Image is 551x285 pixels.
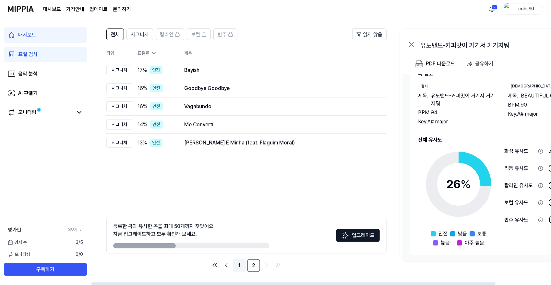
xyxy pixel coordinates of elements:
div: 시그니처 [106,83,132,93]
div: 표절률 [138,50,174,57]
div: 모니터링 [18,108,36,116]
span: 모니터링 [8,251,30,258]
a: Go to first page [210,260,220,270]
div: 안전 [150,84,163,92]
div: 화성 유사도 [504,147,535,155]
a: Go to previous page [221,260,232,270]
span: 17 % [138,66,147,74]
div: 탑라인 유사도 [504,182,535,189]
div: 시그니처 [106,138,132,148]
div: 안전 [150,102,163,110]
a: 대시보드 [4,27,87,43]
a: Go to last page [273,260,283,270]
button: 반주 [213,28,237,40]
a: 더보기 [67,227,83,233]
a: Sparkles업그레이드 [336,234,380,241]
img: PDF Download [415,60,423,68]
div: 표절 검사 [18,51,38,58]
span: 보통 [477,230,486,238]
button: 읽지 않음 [352,28,387,40]
span: 16 % [138,103,147,110]
a: 음악 분석 [4,66,87,82]
span: 0 / 0 [76,251,83,258]
div: [PERSON_NAME] É Minha (feat. Flaguim Moral) [184,139,376,147]
div: 등록한 곡과 유사한 곡을 최대 50개까지 찾았어요. 지금 업그레이드하고 모두 확인해 보세요. [113,222,215,238]
span: 높음 [441,239,450,247]
a: 모니터링 [8,108,73,116]
div: 시그니처 [106,120,132,130]
div: 시그니처 [106,65,132,75]
button: 공유하기 [464,57,498,70]
span: 탑라인 [160,31,174,39]
span: 낮음 [458,230,467,238]
button: 구독하기 [4,263,87,276]
span: 안전 [438,230,448,238]
div: 반주 유사도 [504,216,535,224]
div: cohs90 [514,5,539,12]
a: 1 [233,259,246,272]
span: 검사 수 [8,239,27,246]
div: AI 판별기 [18,89,38,97]
a: 업데이트 [90,6,108,13]
button: PDF 다운로드 [414,57,456,70]
button: 전체 [106,28,124,40]
a: AI 판별기 [4,85,87,101]
div: Key. A# major [418,118,495,126]
div: 2 [491,5,498,10]
a: 가격안내 [66,6,84,13]
div: 유노밴드-커피맛이 거기서 거기지뭐 [421,40,550,48]
div: PDF 다운로드 [426,60,455,68]
div: Bayish [184,66,376,74]
button: 탑라인 [156,28,184,40]
div: BPM. 94 [418,109,495,117]
button: profilecohs90 [502,4,543,15]
a: 표절 검사 [4,47,87,62]
span: % [461,177,471,191]
div: 26 [446,176,471,193]
button: 시그니처 [126,28,153,40]
span: 제목 . [418,92,428,108]
img: profile [504,3,512,16]
a: 대시보드 [43,6,61,13]
span: 시그니처 [131,31,149,39]
div: 대시보드 [18,31,36,39]
span: 읽지 않음 [363,31,382,39]
div: Me Convertí [184,121,376,129]
span: 반주 [218,31,227,39]
div: Vagabundo [184,103,376,110]
div: Goodbye Goodbye [184,85,376,92]
div: 음악 분석 [18,70,38,78]
span: 13 % [138,139,147,147]
div: 안전 [150,66,162,74]
div: 안전 [150,139,162,147]
a: 2 [247,259,260,272]
img: 알림 [488,5,496,13]
span: 14 % [138,121,147,129]
button: 업그레이드 [336,229,380,242]
div: 시그니처 [106,101,132,111]
span: 16 % [138,85,147,92]
nav: pagination [106,259,387,272]
button: 보컬 [187,28,211,40]
th: 타입 [106,45,132,61]
a: Go to next page [261,260,272,270]
th: 제목 [184,45,387,61]
img: Sparkles [341,232,349,239]
span: 보컬 [191,31,200,39]
button: 알림2 [487,4,497,14]
span: 제목 . [508,92,518,100]
span: 3 / 5 [76,239,83,246]
span: 평가판 [8,226,21,234]
div: 보컬 유사도 [504,199,535,207]
span: 유노밴드-커피맛이 거기서 거기지뭐 [431,92,495,108]
span: 아주 높음 [465,239,484,247]
div: 공유하기 [475,60,493,68]
div: 검사 [418,83,431,89]
a: 문의하기 [113,6,131,13]
div: 안전 [150,120,163,129]
span: 전체 [111,31,120,39]
div: 리듬 유사도 [504,165,535,172]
